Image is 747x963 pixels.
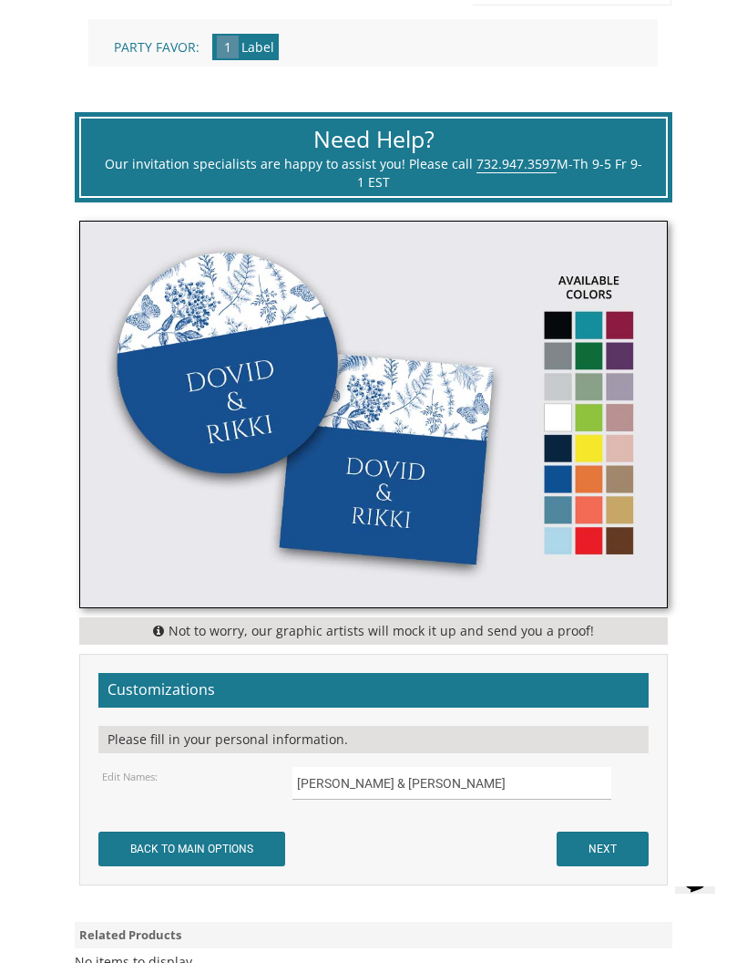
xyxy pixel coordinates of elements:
label: Edit Names: [102,770,158,784]
img: label-style16.jpg [80,222,667,607]
span: Party Favor: [114,38,200,56]
div: Not to worry, our graphic artists will mock it up and send you a proof! [79,617,668,645]
div: Need Help? [104,123,642,156]
input: NEXT [557,832,649,866]
div: Our invitation specialists are happy to assist you! Please call M-Th 9-5 Fr 9-1 EST [104,155,642,192]
span: 1 [217,36,239,58]
h2: Customizations [98,673,649,708]
input: BACK TO MAIN OPTIONS [98,832,285,866]
div: Related Products [75,922,671,948]
iframe: chat widget [668,886,729,945]
div: Please fill in your personal information. [98,726,649,753]
span: Label [241,38,274,56]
